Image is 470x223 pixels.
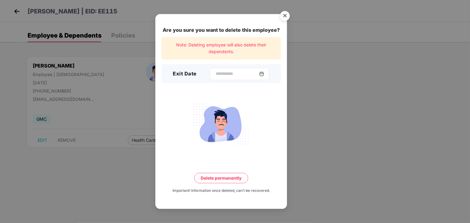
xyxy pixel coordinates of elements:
[161,37,281,60] div: Note: Deleting employee will also delete their dependents.
[161,26,281,34] div: Are you sure you want to delete this employee?
[187,100,256,148] img: svg+xml;base64,PHN2ZyB4bWxucz0iaHR0cDovL3d3dy53My5vcmcvMjAwMC9zdmciIHdpZHRoPSIyMjQiIGhlaWdodD0iMT...
[172,188,270,194] div: Important! Information once deleted, can’t be recovered.
[194,173,248,183] button: Delete permanently
[276,8,294,25] img: svg+xml;base64,PHN2ZyB4bWxucz0iaHR0cDovL3d3dy53My5vcmcvMjAwMC9zdmciIHdpZHRoPSI1NiIgaGVpZ2h0PSI1Ni...
[173,70,197,78] h3: Exit Date
[259,71,264,76] img: svg+xml;base64,PHN2ZyBpZD0iQ2FsZW5kYXItMzJ4MzIiIHhtbG5zPSJodHRwOi8vd3d3LnczLm9yZy8yMDAwL3N2ZyIgd2...
[276,8,293,25] button: Close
